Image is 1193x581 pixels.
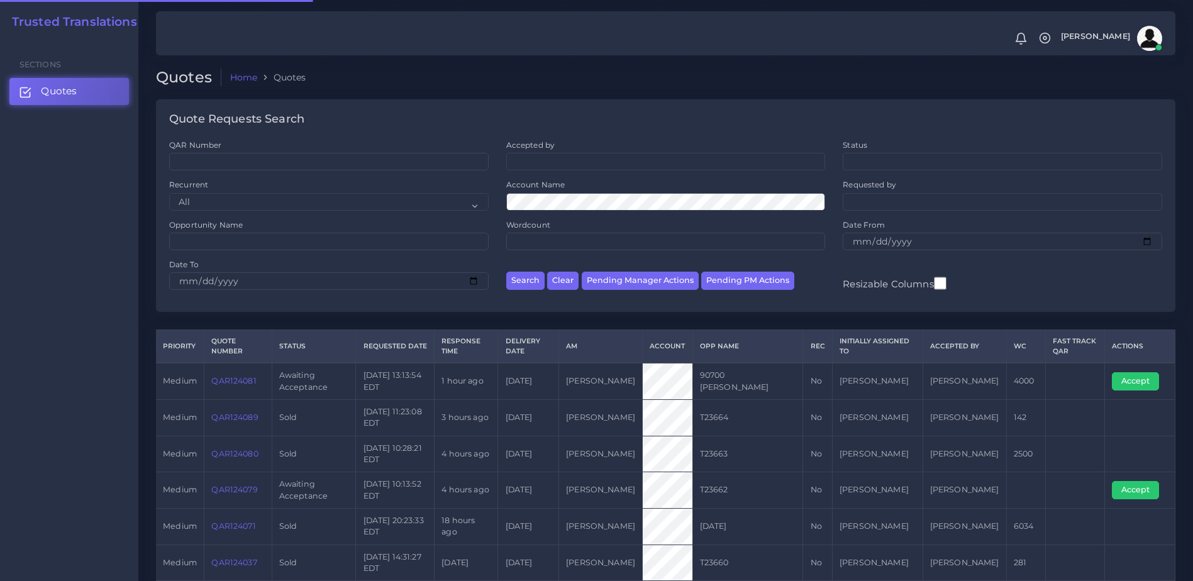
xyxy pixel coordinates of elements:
a: QAR124079 [211,485,257,494]
button: Accept [1112,372,1159,390]
span: Quotes [41,84,77,98]
td: T23660 [692,545,803,581]
td: [PERSON_NAME] [923,508,1006,545]
span: medium [163,449,197,458]
li: Quotes [257,71,306,84]
th: REC [803,330,832,363]
td: [PERSON_NAME] [558,436,642,472]
label: Date From [843,219,885,230]
button: Accept [1112,481,1159,499]
button: Pending Manager Actions [582,272,699,290]
td: Sold [272,436,356,472]
td: [PERSON_NAME] [832,472,923,509]
td: Sold [272,399,356,436]
a: Accept [1112,376,1168,385]
label: Date To [169,259,199,270]
a: QAR124037 [211,558,257,567]
td: 4000 [1006,363,1045,399]
th: Initially Assigned to [832,330,923,363]
a: QAR124089 [211,412,258,422]
a: Accept [1112,485,1168,494]
td: No [803,436,832,472]
td: [PERSON_NAME] [832,508,923,545]
span: medium [163,558,197,567]
td: [PERSON_NAME] [558,545,642,581]
td: 18 hours ago [435,508,498,545]
td: 281 [1006,545,1045,581]
td: No [803,545,832,581]
td: No [803,399,832,436]
a: Quotes [9,78,129,104]
td: 142 [1006,399,1045,436]
td: [PERSON_NAME] [558,508,642,545]
td: [PERSON_NAME] [558,363,642,399]
th: Opp Name [692,330,803,363]
th: Delivery Date [498,330,558,363]
td: [PERSON_NAME] [558,399,642,436]
button: Search [506,272,545,290]
td: [DATE] [498,436,558,472]
td: [DATE] [498,472,558,509]
h4: Quote Requests Search [169,113,304,126]
td: [PERSON_NAME] [923,545,1006,581]
td: [DATE] 10:28:21 EDT [356,436,435,472]
a: QAR124071 [211,521,255,531]
img: avatar [1137,26,1162,51]
td: 4 hours ago [435,472,498,509]
td: No [803,472,832,509]
a: [PERSON_NAME]avatar [1055,26,1167,51]
a: Trusted Translations [3,15,137,30]
th: Accepted by [923,330,1006,363]
th: Priority [156,330,204,363]
td: [DATE] [498,363,558,399]
th: Account [643,330,692,363]
td: [PERSON_NAME] [923,399,1006,436]
td: 6034 [1006,508,1045,545]
span: [PERSON_NAME] [1061,33,1130,41]
td: [PERSON_NAME] [832,545,923,581]
td: 2500 [1006,436,1045,472]
td: Sold [272,508,356,545]
td: 4 hours ago [435,436,498,472]
label: Resizable Columns [843,275,946,291]
button: Clear [547,272,579,290]
td: Sold [272,545,356,581]
input: Resizable Columns [934,275,946,291]
label: Status [843,140,867,150]
td: [DATE] 13:13:54 EDT [356,363,435,399]
span: medium [163,376,197,385]
td: 90700 [PERSON_NAME] [692,363,803,399]
a: QAR124081 [211,376,256,385]
td: [PERSON_NAME] [923,436,1006,472]
button: Pending PM Actions [701,272,794,290]
th: Actions [1104,330,1175,363]
td: T23662 [692,472,803,509]
td: [PERSON_NAME] [832,363,923,399]
td: [PERSON_NAME] [832,436,923,472]
td: [DATE] 11:23:08 EDT [356,399,435,436]
td: [DATE] [498,508,558,545]
td: T23664 [692,399,803,436]
td: Awaiting Acceptance [272,363,356,399]
h2: Quotes [156,69,221,87]
td: T23663 [692,436,803,472]
label: Accepted by [506,140,555,150]
td: [DATE] [498,545,558,581]
td: Awaiting Acceptance [272,472,356,509]
th: Requested Date [356,330,435,363]
label: Account Name [506,179,565,190]
td: [PERSON_NAME] [923,472,1006,509]
th: AM [558,330,642,363]
td: [DATE] [692,508,803,545]
td: [DATE] 10:13:52 EDT [356,472,435,509]
td: [PERSON_NAME] [558,472,642,509]
th: Status [272,330,356,363]
td: [PERSON_NAME] [832,399,923,436]
td: [DATE] 20:23:33 EDT [356,508,435,545]
td: [DATE] 14:31:27 EDT [356,545,435,581]
span: medium [163,521,197,531]
label: Opportunity Name [169,219,243,230]
span: medium [163,412,197,422]
td: [DATE] [435,545,498,581]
